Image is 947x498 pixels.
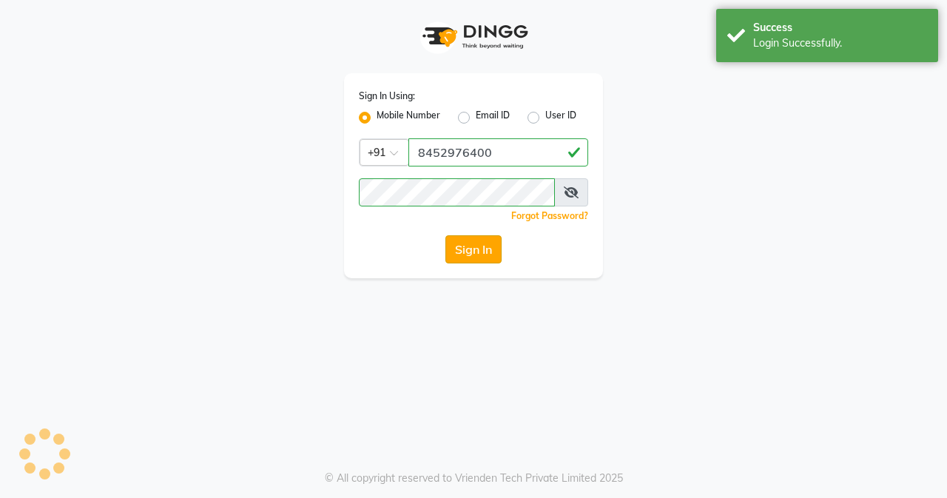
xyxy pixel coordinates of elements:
[408,138,588,166] input: Username
[511,210,588,221] a: Forgot Password?
[445,235,502,263] button: Sign In
[753,20,927,36] div: Success
[414,15,533,58] img: logo1.svg
[377,109,440,127] label: Mobile Number
[545,109,576,127] label: User ID
[359,90,415,103] label: Sign In Using:
[359,178,555,206] input: Username
[476,109,510,127] label: Email ID
[753,36,927,51] div: Login Successfully.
